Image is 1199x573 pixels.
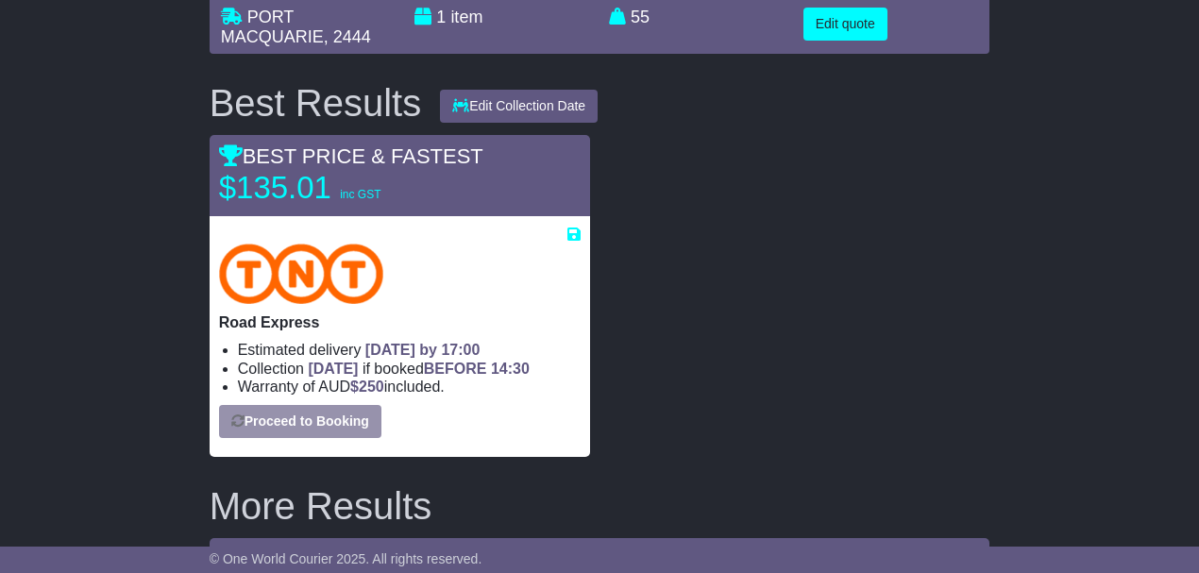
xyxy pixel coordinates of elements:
[219,313,581,331] p: Road Express
[631,8,650,26] span: 55
[219,169,455,207] p: $135.01
[803,8,887,41] button: Edit quote
[219,144,483,168] span: BEST PRICE & FASTEST
[210,485,990,527] h2: More Results
[365,342,481,358] span: [DATE] by 17:00
[424,361,487,377] span: BEFORE
[359,379,384,395] span: 250
[210,551,482,566] span: © One World Courier 2025. All rights reserved.
[340,188,380,201] span: inc GST
[440,90,598,123] button: Edit Collection Date
[436,8,446,26] span: 1
[324,27,371,46] span: , 2444
[350,379,384,395] span: $
[308,361,529,377] span: if booked
[238,360,581,378] li: Collection
[219,405,381,438] button: Proceed to Booking
[221,8,324,47] span: PORT MACQUARIE
[308,361,358,377] span: [DATE]
[491,361,530,377] span: 14:30
[238,378,581,396] li: Warranty of AUD included.
[219,244,383,304] img: TNT Domestic: Road Express
[450,8,482,26] span: item
[200,82,431,124] div: Best Results
[238,341,581,359] li: Estimated delivery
